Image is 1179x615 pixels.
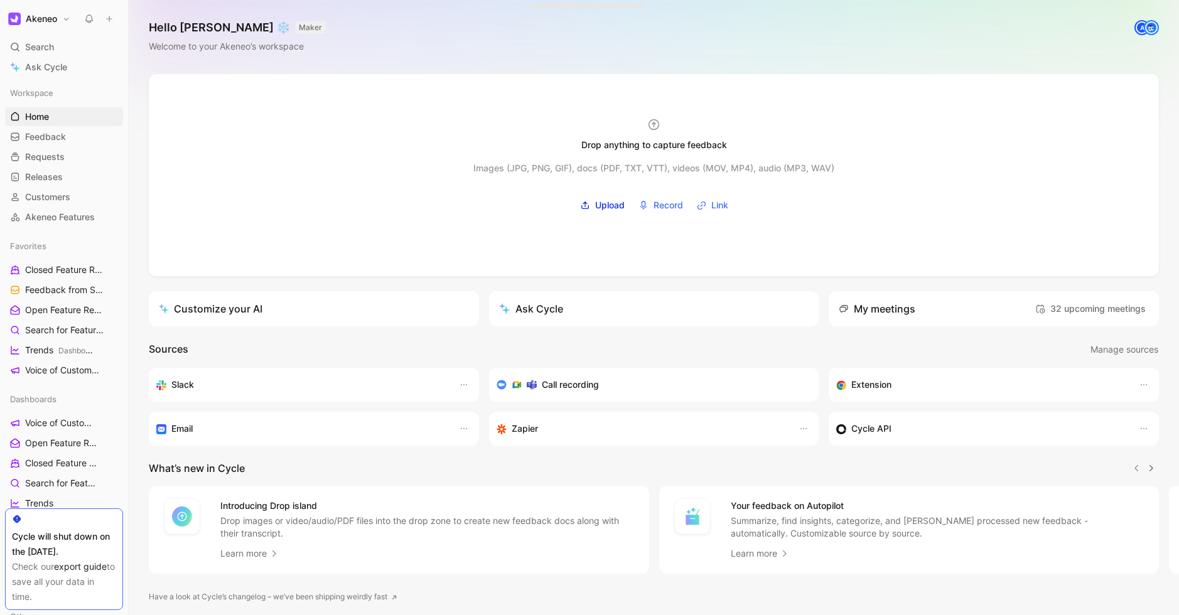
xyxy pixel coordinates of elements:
[5,474,123,493] a: Search for Feature Requests
[5,454,123,473] a: Closed Feature Requests
[159,301,262,316] div: Customize your AI
[25,284,106,297] span: Feedback from Support Team
[5,301,123,319] a: Open Feature Requests
[25,151,65,163] span: Requests
[58,346,100,355] span: Dashboards
[220,515,634,540] p: Drop images or video/audio/PDF files into the drop zone to create new feedback docs along with th...
[149,20,326,35] h1: Hello [PERSON_NAME] ❄️
[25,344,93,357] span: Trends
[156,377,446,392] div: Sync your customers, send feedback and get updates in Slack
[5,107,123,126] a: Home
[149,291,479,326] a: Customize your AI
[171,377,194,392] h3: Slack
[5,147,123,166] a: Requests
[5,321,123,340] a: Search for Feature Requests
[25,304,103,317] span: Open Feature Requests
[25,264,104,277] span: Closed Feature Requests
[25,324,105,337] span: Search for Feature Requests
[220,498,634,513] h4: Introducing Drop island
[5,10,73,28] button: AkeneoAkeneo
[499,301,563,316] div: Ask Cycle
[149,591,397,603] a: Have a look at Cycle’s changelog – we’ve been shipping weirdly fast
[25,110,49,123] span: Home
[5,260,123,279] a: Closed Feature Requests
[839,301,915,316] div: My meetings
[836,421,1126,436] div: Sync customers & send feedback from custom sources. Get inspired by our favorite use case
[25,171,63,183] span: Releases
[634,196,687,215] button: Record
[149,461,245,476] h2: What’s new in Cycle
[5,188,123,206] a: Customers
[851,377,891,392] h3: Extension
[26,13,57,24] h1: Akeneo
[731,498,1144,513] h4: Your feedback on Autopilot
[5,38,123,56] div: Search
[731,515,1144,540] p: Summarize, find insights, categorize, and [PERSON_NAME] processed new feedback - automatically. C...
[5,434,123,452] a: Open Feature Requests
[497,421,787,436] div: Capture feedback from thousands of sources with Zapier (survey results, recordings, sheets, etc).
[5,237,123,255] div: Favorites
[25,191,70,203] span: Customers
[5,361,123,380] a: Voice of Customers
[1090,342,1158,357] span: Manage sources
[10,240,46,252] span: Favorites
[711,198,728,213] span: Link
[581,137,727,152] div: Drop anything to capture feedback
[295,21,326,34] button: MAKER
[5,83,123,102] div: Workspace
[171,421,193,436] h3: Email
[1035,301,1146,316] span: 32 upcoming meetings
[5,341,123,360] a: TrendsDashboards
[497,377,802,392] div: Record & transcribe meetings from Zoom, Meet & Teams.
[5,494,123,513] a: Trends
[5,390,123,409] div: Dashboards
[576,196,629,215] label: Upload
[473,161,834,176] div: Images (JPG, PNG, GIF), docs (PDF, TXT, VTT), videos (MOV, MP4), audio (MP3, WAV)
[512,421,538,436] h3: Zapier
[731,546,790,561] a: Learn more
[1090,341,1159,358] button: Manage sources
[5,168,123,186] a: Releases
[25,211,95,223] span: Akeneo Features
[25,40,54,55] span: Search
[1145,21,1158,34] img: avatar
[220,546,279,561] a: Learn more
[5,208,123,227] a: Akeneo Features
[12,529,116,559] div: Cycle will shut down on the [DATE].
[5,414,123,432] a: Voice of Customers
[692,196,733,215] button: Link
[25,497,53,510] span: Trends
[542,377,599,392] h3: Call recording
[25,457,99,469] span: Closed Feature Requests
[25,477,100,489] span: Search for Feature Requests
[12,559,116,604] div: Check our to save all your data in time.
[489,291,819,326] button: Ask Cycle
[8,13,21,25] img: Akeneo
[5,281,123,299] a: Feedback from Support Team
[5,127,123,146] a: Feedback
[156,421,446,436] div: Forward emails to your feedback inbox
[5,390,123,573] div: DashboardsVoice of CustomersOpen Feature RequestsClosed Feature RequestsSearch for Feature Reques...
[1032,299,1149,319] button: 32 upcoming meetings
[149,341,188,358] h2: Sources
[654,198,683,213] span: Record
[836,377,1126,392] div: Capture feedback from anywhere on the web
[25,60,67,75] span: Ask Cycle
[25,364,101,377] span: Voice of Customers
[25,417,94,429] span: Voice of Customers
[10,87,53,99] span: Workspace
[851,421,891,436] h3: Cycle API
[10,393,57,405] span: Dashboards
[1136,21,1148,34] div: A
[25,131,66,143] span: Feedback
[149,39,326,54] div: Welcome to your Akeneo’s workspace
[25,437,97,449] span: Open Feature Requests
[54,561,107,572] a: export guide
[5,58,123,77] a: Ask Cycle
